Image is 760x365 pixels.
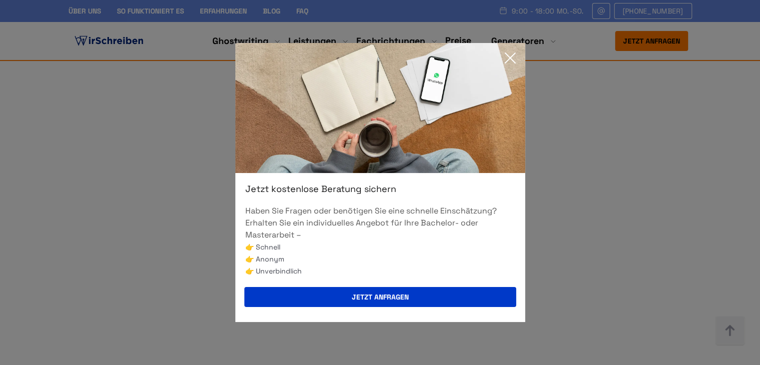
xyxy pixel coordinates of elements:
li: 👉 Schnell [245,241,515,253]
img: exit [235,43,525,173]
li: 👉 Unverbindlich [245,265,515,277]
div: Jetzt kostenlose Beratung sichern [235,183,525,195]
li: 👉 Anonym [245,253,515,265]
button: Jetzt anfragen [244,287,516,307]
p: Haben Sie Fragen oder benötigen Sie eine schnelle Einschätzung? Erhalten Sie ein individuelles An... [245,205,515,241]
